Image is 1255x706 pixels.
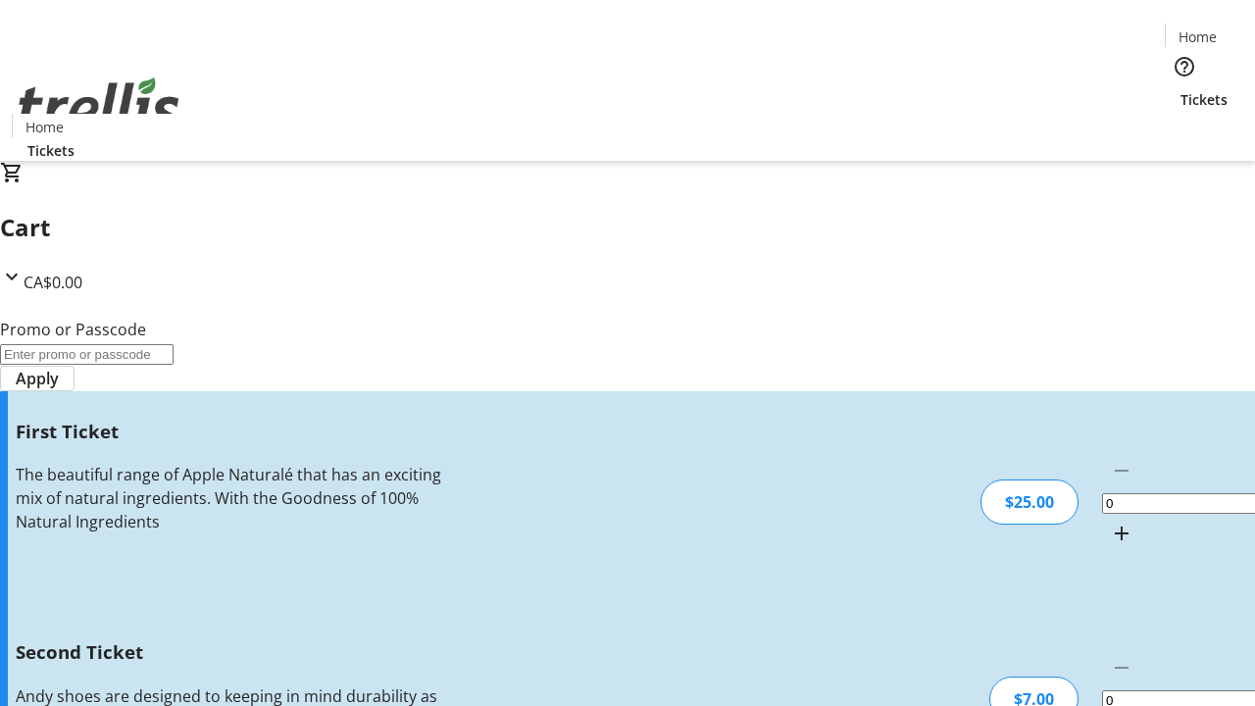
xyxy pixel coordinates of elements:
[12,140,90,161] a: Tickets
[25,117,64,137] span: Home
[1165,47,1204,86] button: Help
[16,367,59,390] span: Apply
[16,463,444,533] div: The beautiful range of Apple Naturalé that has an exciting mix of natural ingredients. With the G...
[1165,110,1204,149] button: Cart
[16,638,444,666] h3: Second Ticket
[1166,26,1229,47] a: Home
[16,418,444,445] h3: First Ticket
[1179,26,1217,47] span: Home
[1180,89,1228,110] span: Tickets
[1165,89,1243,110] a: Tickets
[24,272,82,293] span: CA$0.00
[13,117,75,137] a: Home
[1102,514,1141,553] button: Increment by one
[12,56,186,154] img: Orient E2E Organization s9BTNrfZUc's Logo
[980,479,1079,525] div: $25.00
[27,140,75,161] span: Tickets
